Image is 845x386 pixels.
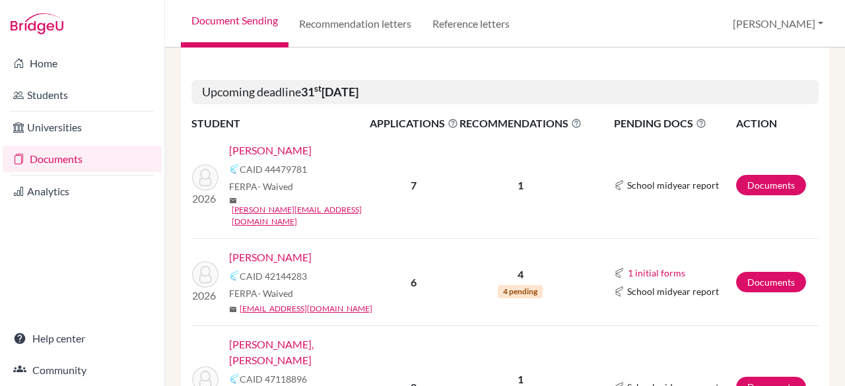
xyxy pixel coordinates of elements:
b: 6 [411,276,417,288]
span: mail [229,306,237,313]
span: APPLICATIONS [370,115,458,131]
h5: Upcoming deadline [191,80,819,105]
a: Community [3,357,162,383]
img: Common App logo [614,268,625,278]
p: 2026 [192,191,219,207]
img: Borio, Ornella [192,164,219,191]
a: Universities [3,114,162,141]
a: Students [3,82,162,108]
b: 7 [411,179,417,191]
button: 1 initial forms [627,265,686,280]
span: School midyear report [627,284,719,298]
span: FERPA [229,286,293,300]
p: 2026 [192,288,219,304]
img: Borkhuis, Catalina [192,261,219,288]
img: Common App logo [229,373,240,384]
span: CAID 47118896 [240,372,307,386]
a: [EMAIL_ADDRESS][DOMAIN_NAME] [240,303,372,315]
span: CAID 42144283 [240,269,307,283]
a: [PERSON_NAME][EMAIL_ADDRESS][DOMAIN_NAME] [232,204,378,228]
span: PENDING DOCS [614,115,735,131]
th: ACTION [735,115,819,132]
a: Documents [736,175,806,195]
img: Common App logo [229,164,240,174]
sup: st [314,83,321,94]
span: CAID 44479781 [240,162,307,176]
span: School midyear report [627,178,719,192]
a: [PERSON_NAME] [229,143,312,158]
a: Documents [3,146,162,172]
img: Common App logo [614,180,625,191]
p: 4 [459,267,582,282]
a: Documents [736,272,806,292]
a: [PERSON_NAME], [PERSON_NAME] [229,337,378,368]
span: - Waived [257,288,293,299]
a: [PERSON_NAME] [229,249,312,265]
img: Common App logo [614,286,625,297]
img: Common App logo [229,271,240,281]
span: 4 pending [498,285,543,298]
th: STUDENT [191,115,369,132]
button: [PERSON_NAME] [727,11,829,36]
span: - Waived [257,181,293,192]
a: Help center [3,325,162,352]
p: 1 [459,177,582,193]
span: RECOMMENDATIONS [459,115,582,131]
a: Analytics [3,178,162,205]
b: 31 [DATE] [301,84,358,99]
img: Bridge-U [11,13,63,34]
a: Home [3,50,162,77]
span: FERPA [229,179,293,193]
span: mail [229,197,237,205]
